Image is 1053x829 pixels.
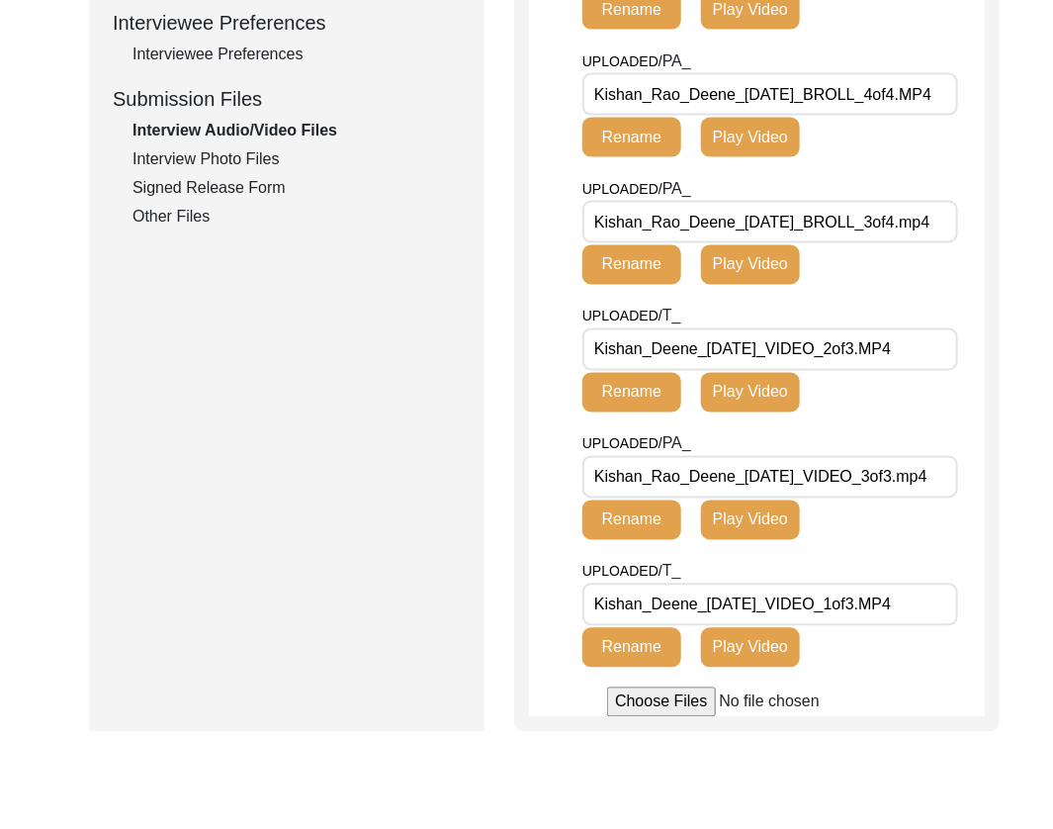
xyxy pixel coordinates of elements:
span: UPLOADED/ [582,436,662,452]
span: PA_ [662,180,691,197]
span: UPLOADED/ [582,53,662,69]
div: Submission Files [113,84,461,114]
button: Rename [582,501,681,540]
div: Other Files [132,205,461,229]
span: UPLOADED/ [582,181,662,197]
div: Interview Audio/Video Files [132,119,461,142]
span: PA_ [662,52,691,69]
button: Rename [582,628,681,668]
span: UPLOADED/ [582,564,662,580]
span: T_ [662,308,681,324]
div: Interview Photo Files [132,147,461,171]
span: PA_ [662,435,691,452]
button: Rename [582,245,681,285]
button: Play Video [701,245,800,285]
button: Rename [582,373,681,413]
div: Signed Release Form [132,176,461,200]
div: Interviewee Preferences [113,8,461,38]
button: Play Video [701,373,800,413]
div: Interviewee Preferences [132,43,461,66]
span: T_ [662,563,681,580]
span: UPLOADED/ [582,309,662,324]
button: Play Video [701,118,800,157]
button: Play Video [701,501,800,540]
button: Play Video [701,628,800,668]
button: Rename [582,118,681,157]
